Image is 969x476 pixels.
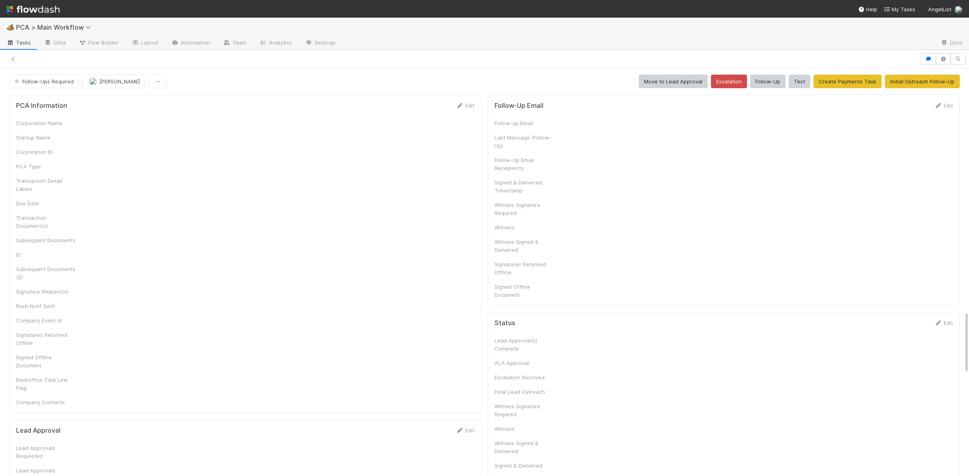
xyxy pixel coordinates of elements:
[16,148,76,156] div: Corporation ID
[165,37,216,50] a: Automation
[125,37,165,50] a: Layout
[934,102,953,109] a: Edit
[858,5,877,13] div: Help
[16,236,76,244] div: Subsequent Documents
[79,38,119,47] span: Flow Builder
[82,75,145,88] button: [PERSON_NAME]
[495,319,515,327] h5: Status
[456,427,474,433] a: Edit
[928,6,951,12] span: AngelList
[16,119,76,127] div: Corporation Name
[495,156,555,172] div: Follow-Up Email Receipients
[72,37,125,50] a: Flow Builder
[16,444,76,460] div: Lead Approvals Requested
[885,75,960,88] button: Initial Outreach Follow-Up
[16,302,76,310] div: Rush Notif Sent
[9,75,79,88] button: Follow-Ups Required
[814,75,882,88] button: Create Payments Task
[16,199,76,207] div: Due Date
[16,265,76,281] div: Subsequent Documents (2)
[495,238,555,254] div: Witness Signed & Delivered
[495,462,555,470] div: Signed & Delivered
[495,439,555,455] div: Witness Signed & Delivered
[16,214,76,230] div: Transaction Document(s)
[495,119,555,127] div: Follow-up Email
[13,78,74,85] span: Follow-Ups Required
[99,78,140,85] span: [PERSON_NAME]
[495,102,543,110] h5: Follow-Up Email
[6,24,14,30] span: 🏕️
[495,402,555,418] div: Witness Signature Required
[639,75,708,88] button: Move to Lead Approval
[16,102,67,110] h5: PCA Information
[495,178,555,194] div: Signed & Delivered Timestamp
[16,427,61,435] h5: Lead Approval
[253,37,299,50] a: Analytics
[6,2,60,16] img: logo-inverted-e16ddd16eac7371096b0.svg
[495,260,555,276] div: Signatures Returned Offline
[16,376,76,392] div: Backoffice Task Link Flag
[456,102,474,109] a: Edit
[16,316,76,324] div: Company Event Id
[16,331,76,347] div: Signatures Returned Offline
[495,373,555,381] div: Escalation Resolved
[750,75,785,88] button: Follow-Up
[16,177,76,193] div: Transaction Detail Labels
[495,359,555,367] div: ALA Approval
[16,251,76,259] div: ID
[495,223,555,231] div: Witness
[16,23,95,31] span: PCA > Main Workflow
[16,134,76,142] div: Startup Name
[495,425,555,433] div: Witness
[711,75,747,88] button: Escalation
[216,37,253,50] a: Team
[884,6,915,12] span: My Tasks
[495,388,555,396] div: Final Lead Outreach
[495,283,555,299] div: Signed Offline Document
[16,162,76,170] div: PCA Type
[495,201,555,217] div: Witness Signature Required
[955,6,963,14] img: avatar_2bce2475-05ee-46d3-9413-d3901f5fa03f.png
[934,37,969,50] a: Docs
[884,5,915,13] a: My Tasks
[934,320,953,326] a: Edit
[495,134,555,150] div: Last Message (Follow-Up)
[89,77,97,85] img: avatar_cd4e5e5e-3003-49e5-bc76-fd776f359de9.png
[16,353,76,369] div: Signed Offline Document
[38,37,72,50] a: Data
[16,398,76,406] div: Company Contacts
[299,37,342,50] a: Settings
[6,38,31,47] span: Tasks
[16,288,76,296] div: Signature Request(s)
[495,336,555,352] div: Lead Approval(s) Complete
[789,75,810,88] button: Test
